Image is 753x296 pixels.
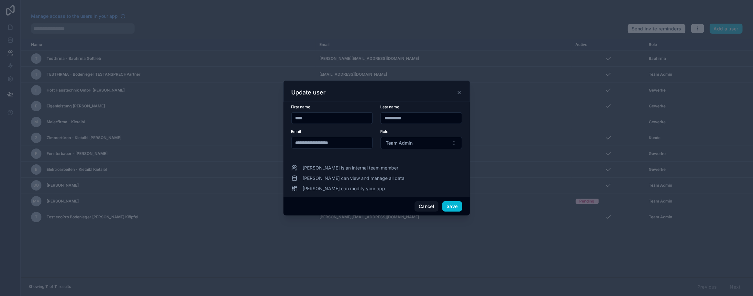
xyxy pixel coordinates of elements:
[442,201,462,212] button: Save
[303,175,405,181] span: [PERSON_NAME] can view and manage all data
[291,104,311,109] span: First name
[303,185,385,192] span: [PERSON_NAME] can modify your app
[381,129,389,134] span: Role
[381,137,462,149] button: Select Button
[381,104,400,109] span: Last name
[386,140,413,146] span: Team Admin
[303,165,399,171] span: [PERSON_NAME] is an internal team member
[415,201,438,212] button: Cancel
[292,89,326,96] h3: Update user
[291,129,301,134] span: Email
